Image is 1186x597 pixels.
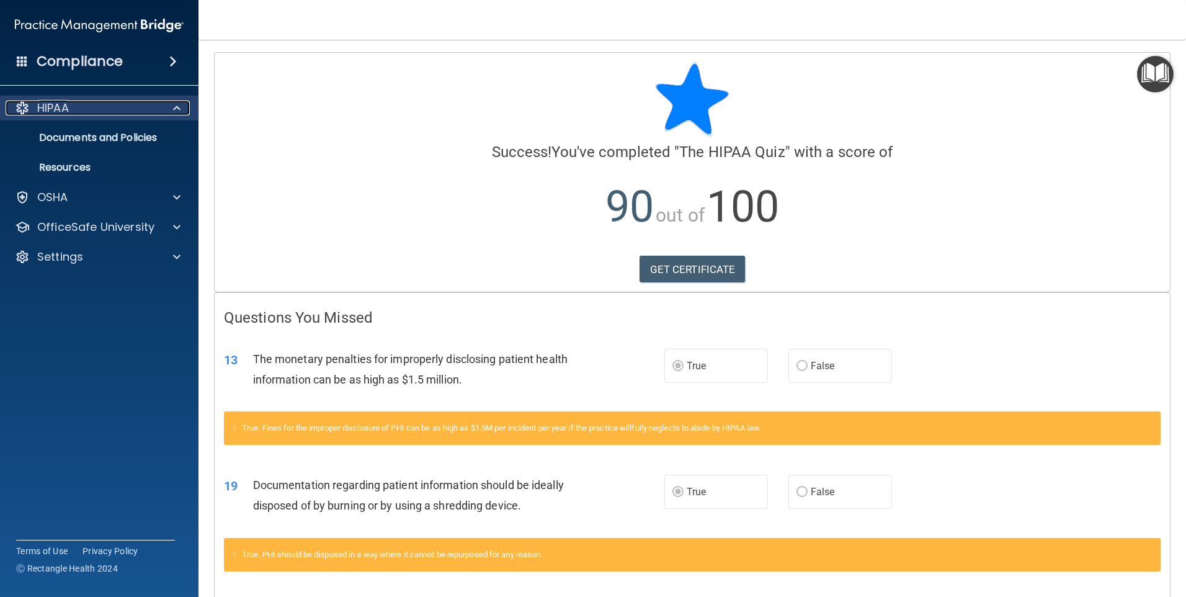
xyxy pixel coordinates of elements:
span: The monetary penalties for improperly disclosing patient health information can be as high as $1.... [253,352,568,386]
p: Documents and Policies [8,132,177,144]
span: out of [656,204,705,226]
span: Success! [492,143,552,161]
input: False [796,362,808,371]
img: blue-star-rounded.9d042014.png [655,62,729,137]
h4: Compliance [37,53,123,70]
a: Privacy Policy [82,545,138,557]
button: Open Resource Center [1137,56,1174,92]
p: OSHA [37,190,68,205]
span: Ⓒ Rectangle Health 2024 [16,562,118,575]
a: HIPAA [15,101,181,115]
a: GET CERTIFICATE [640,256,746,283]
span: 90 [605,181,654,232]
h4: Questions You Missed [224,310,1161,326]
p: Settings [37,249,83,264]
img: PMB logo [15,13,184,38]
span: Documentation regarding patient information should be ideally disposed of by burning or by using ... [253,478,564,512]
span: True. PHI should be disposed in a way where it cannot be repurposed for any reason. [242,550,542,559]
h4: You've completed " " with a score of [224,144,1161,160]
span: 100 [707,181,779,232]
span: 19 [224,478,238,493]
span: False [811,360,835,372]
input: True [672,488,684,497]
p: Resources [8,161,177,174]
span: True [687,486,706,498]
input: False [796,488,808,497]
a: Terms of Use [16,545,68,557]
input: True [672,362,684,371]
span: The HIPAA Quiz [679,143,785,161]
a: OSHA [15,190,181,205]
span: True. Fines for the improper disclosure of PHI can be as high as $1.5M per incident per year if t... [242,423,760,433]
span: 13 [224,352,238,367]
p: HIPAA [37,101,69,115]
span: False [811,486,835,498]
a: Settings [15,249,181,264]
p: OfficeSafe University [37,220,154,235]
span: True [687,360,706,372]
a: OfficeSafe University [15,220,181,235]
